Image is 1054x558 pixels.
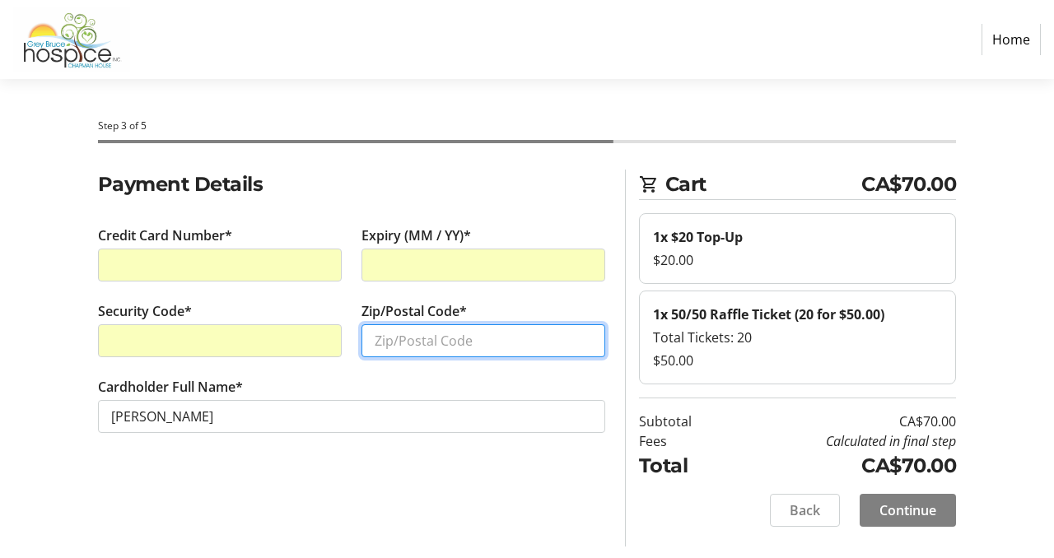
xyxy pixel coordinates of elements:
[653,228,743,246] strong: 1x $20 Top-Up
[730,431,956,451] td: Calculated in final step
[860,494,956,527] button: Continue
[98,377,243,397] label: Cardholder Full Name*
[653,305,884,323] strong: 1x 50/50 Raffle Ticket (20 for $50.00)
[111,331,329,351] iframe: Secure CVC input frame
[639,431,730,451] td: Fees
[653,328,943,347] div: Total Tickets: 20
[730,451,956,481] td: CA$70.00
[790,500,820,520] span: Back
[375,255,592,275] iframe: Secure expiration date input frame
[653,250,943,270] div: $20.00
[639,451,730,481] td: Total
[98,226,232,245] label: Credit Card Number*
[98,400,605,433] input: Card Holder Name
[861,170,956,199] span: CA$70.00
[98,119,957,133] div: Step 3 of 5
[111,255,329,275] iframe: Secure card number input frame
[361,226,471,245] label: Expiry (MM / YY)*
[639,412,730,431] td: Subtotal
[361,324,605,357] input: Zip/Postal Code
[982,24,1041,55] a: Home
[98,301,192,321] label: Security Code*
[879,500,936,520] span: Continue
[13,7,130,72] img: Grey Bruce Hospice's Logo
[665,170,862,199] span: Cart
[653,351,943,370] div: $50.00
[730,412,956,431] td: CA$70.00
[361,301,467,321] label: Zip/Postal Code*
[770,494,840,527] button: Back
[98,170,605,199] h2: Payment Details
